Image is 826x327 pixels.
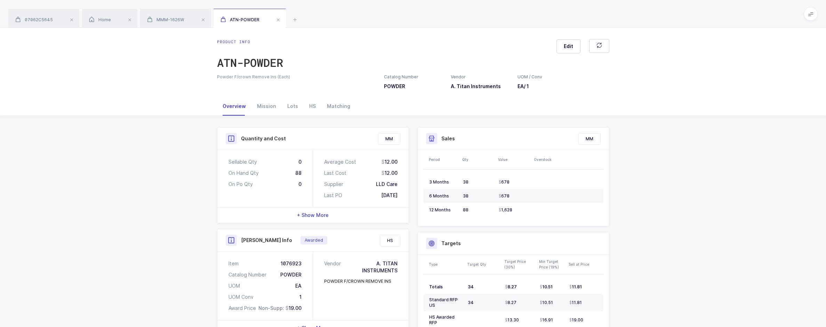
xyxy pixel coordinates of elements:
[463,179,468,185] span: 38
[534,157,566,162] div: Overstock
[217,97,251,116] div: Overview
[505,300,516,305] span: 8.27
[228,181,253,188] div: On Po Qty
[382,158,398,165] div: 12.00
[467,262,500,267] div: Target Qty
[463,193,468,198] span: 38
[299,294,302,301] div: 1
[540,300,553,305] span: 10.51
[539,259,564,270] div: Min Target Price (19%)
[429,314,455,325] span: HS Awarded RFP
[298,181,302,188] div: 0
[15,17,53,22] span: 07062C5645
[451,74,509,80] div: Vendor
[286,305,302,312] span: 19.00
[217,74,376,80] div: Powder F/crown Remove Ins (Each)
[429,179,457,185] div: 3 Months
[382,170,398,177] div: 12.00
[569,284,582,290] span: 11.81
[376,181,398,188] div: LLD Care
[228,305,256,312] div: Award Price
[305,238,323,243] span: Awarded
[569,317,583,323] span: 19.00
[324,278,391,285] div: POWDER F/CROWN REMOVE INS
[579,133,600,145] div: MM
[429,284,443,289] span: Totals
[540,284,553,290] span: 10.51
[429,262,463,267] div: Type
[499,207,512,213] span: 1,628
[505,317,519,323] span: 13.30
[324,170,346,177] div: Last Cost
[297,212,329,219] span: + Show More
[564,43,573,50] span: Edit
[556,39,580,53] button: Edit
[251,97,282,116] div: Mission
[147,17,184,22] span: MMM-1626W
[429,297,458,308] span: Standard RFP US
[498,157,530,162] div: Value
[451,83,509,90] h3: A. Titan Instruments
[324,181,343,188] div: Supplier
[324,260,344,274] div: Vendor
[228,294,254,301] div: UOM Conv
[569,300,582,305] span: 11.81
[518,74,543,80] div: UOM / Conv
[429,157,458,162] div: Period
[381,192,398,199] div: [DATE]
[217,39,283,45] div: Product info
[524,83,529,89] span: / 1
[220,17,259,22] span: ATN-POWDER
[429,207,457,213] div: 12 Months
[441,135,455,142] h3: Sales
[295,282,302,289] div: EA
[324,158,356,165] div: Average Cost
[295,170,302,177] div: 88
[298,158,302,165] div: 0
[468,300,474,305] span: 34
[258,305,284,311] span: Non-Supp:
[378,133,400,145] div: MM
[468,284,474,289] span: 34
[504,259,535,270] div: Target Price (30%)
[241,135,286,142] h3: Quantity and Cost
[304,97,321,116] div: HS
[344,260,398,274] div: A. TITAN INSTRUMENTS
[380,235,400,246] div: HS
[499,179,510,185] span: 678
[228,170,259,177] div: On Hand Qty
[540,317,553,323] span: 16.91
[282,97,304,116] div: Lots
[89,17,111,22] span: Home
[321,97,356,116] div: Matching
[569,262,601,267] div: Sell at Price
[441,240,461,247] h3: Targets
[429,193,457,199] div: 6 Months
[462,157,494,162] div: Qty
[217,208,409,223] div: + Show More
[228,282,240,289] div: UOM
[518,83,543,90] h3: EA
[324,192,342,199] div: Last PO
[505,284,517,290] span: 8.27
[241,237,292,244] h3: [PERSON_NAME] Info
[499,193,510,199] span: 678
[228,158,257,165] div: Sellable Qty
[463,207,468,212] span: 88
